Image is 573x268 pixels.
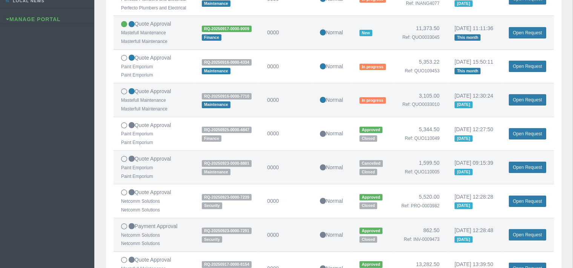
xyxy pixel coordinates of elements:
[121,64,153,69] small: Paint Emporium
[260,16,312,49] td: 0000
[202,68,230,74] span: Maintenance
[401,203,439,208] small: Ref: PRO-0003982
[406,1,439,6] small: Ref: INANG4077
[447,49,501,83] td: [DATE] 15:50:11
[121,39,167,44] small: Masterfull Maintenance
[393,83,447,117] td: 3,105.00
[312,117,352,150] td: Normal
[6,16,61,22] a: Manage Portal
[121,30,166,35] small: Mastefull Maintenance
[260,49,312,83] td: 0000
[393,218,447,251] td: 862.50
[202,135,221,142] span: Finance
[260,151,312,184] td: 0000
[447,218,501,251] td: [DATE] 12:28:48
[121,72,153,78] small: Paint Emporium
[359,160,383,167] span: Cancelled
[509,61,546,72] a: Open Request
[312,49,352,83] td: Normal
[202,228,252,234] span: RQ-20250923-0000-7291
[359,97,386,104] span: In progress
[455,68,481,74] span: This month
[359,261,383,268] span: Approved
[114,83,194,117] td: Quote Approval
[260,184,312,218] td: 0000
[405,169,439,175] small: Ref: QUO110005
[359,194,383,201] span: Approved
[455,202,472,209] span: [DATE]
[114,151,194,184] td: Quote Approval
[312,184,352,218] td: Normal
[359,30,372,36] span: New
[312,151,352,184] td: Normal
[359,202,378,209] span: Closed
[312,16,352,49] td: Normal
[455,135,472,142] span: [DATE]
[260,117,312,150] td: 0000
[447,16,501,49] td: [DATE] 11:11:36
[114,117,194,150] td: Quote Approval
[312,218,352,251] td: Normal
[121,207,160,213] small: Netcomm Solutions
[114,49,194,83] td: Quote Approval
[114,184,194,218] td: Quote Approval
[202,26,252,32] span: RQ-20250917-0000-9009
[447,83,501,117] td: [DATE] 12:30:24
[393,117,447,150] td: 5,344.50
[202,101,230,108] span: Maintenance
[447,151,501,184] td: [DATE] 09:15:39
[447,117,501,150] td: [DATE] 12:27:50
[455,169,472,175] span: [DATE]
[405,136,439,141] small: Ref: QUO110049
[359,236,378,243] span: Closed
[405,68,439,74] small: Ref: QUO109453
[393,49,447,83] td: 5,353.22
[202,169,230,175] span: Maintenance
[509,229,546,240] a: Open Request
[121,106,167,112] small: Masterfull Maintenance
[121,5,186,11] small: Perfecto Plumbers and Electrical
[114,218,194,251] td: Payment Approval
[393,184,447,218] td: 5,520.00
[202,194,252,201] span: RQ-20250923-0000-7239
[202,160,252,167] span: RQ-20250923-0000-8881
[121,140,153,145] small: Paint Emporium
[202,261,252,268] span: RQ-20250917-0000-8154
[359,127,383,133] span: Approved
[509,94,546,106] a: Open Request
[121,98,166,103] small: Mastefull Maintenance
[202,59,252,66] span: RQ-20250916-0000-4334
[359,228,383,234] span: Approved
[121,241,160,246] small: Netcomm Solutions
[312,83,352,117] td: Normal
[447,184,501,218] td: [DATE] 12:28:28
[121,233,160,238] small: Netcomm Solutions
[509,128,546,139] a: Open Request
[260,218,312,251] td: 0000
[393,16,447,49] td: 11,373.50
[455,236,472,243] span: [DATE]
[455,101,472,108] span: [DATE]
[121,165,153,170] small: Paint Emporium
[121,131,153,136] small: Paint Emporium
[202,93,252,100] span: RQ-20250916-0000-7710
[402,102,440,107] small: Ref: QUO0033010
[202,127,252,133] span: RQ-20250925-0000-4847
[202,0,230,7] span: Maintenance
[404,237,440,242] small: Ref: INV-0009473
[121,174,153,179] small: Paint Emporium
[202,236,222,243] span: Security
[393,151,447,184] td: 1,599.50
[359,169,378,175] span: Closed
[509,196,546,207] a: Open Request
[455,0,472,7] span: [DATE]
[121,199,160,204] small: Netcomm Solutions
[202,34,221,41] span: Finance
[114,16,194,49] td: Quote Approval
[509,27,546,38] a: Open Request
[402,35,440,40] small: Ref: QUO0033045
[509,162,546,173] a: Open Request
[202,202,222,209] span: Security
[359,64,386,70] span: In progress
[260,83,312,117] td: 0000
